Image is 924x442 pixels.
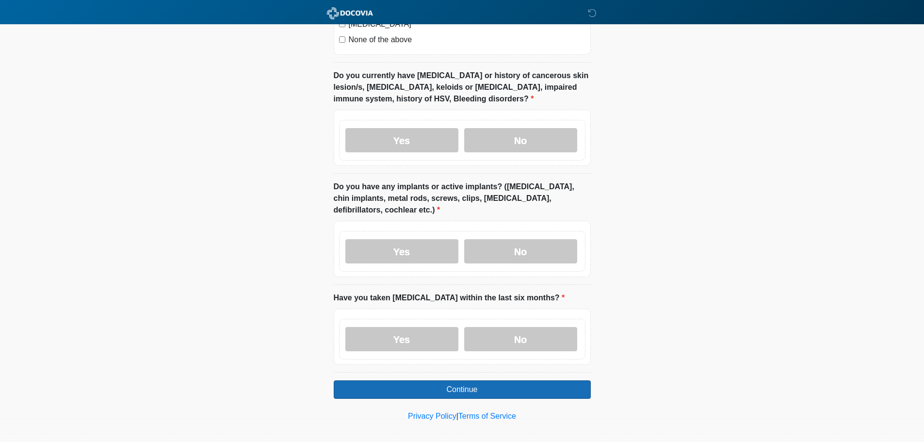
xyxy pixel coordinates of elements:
[334,181,591,216] label: Do you have any implants or active implants? ([MEDICAL_DATA], chin implants, metal rods, screws, ...
[464,239,577,263] label: No
[349,34,585,46] label: None of the above
[345,128,458,152] label: Yes
[464,327,577,351] label: No
[458,412,516,420] a: Terms of Service
[324,7,376,19] img: ABC Med Spa- GFEase Logo
[334,70,591,105] label: Do you currently have [MEDICAL_DATA] or history of cancerous skin lesion/s, [MEDICAL_DATA], keloi...
[334,292,565,304] label: Have you taken [MEDICAL_DATA] within the last six months?
[456,412,458,420] a: |
[345,239,458,263] label: Yes
[408,412,456,420] a: Privacy Policy
[345,327,458,351] label: Yes
[464,128,577,152] label: No
[334,380,591,399] button: Continue
[339,36,345,43] input: None of the above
